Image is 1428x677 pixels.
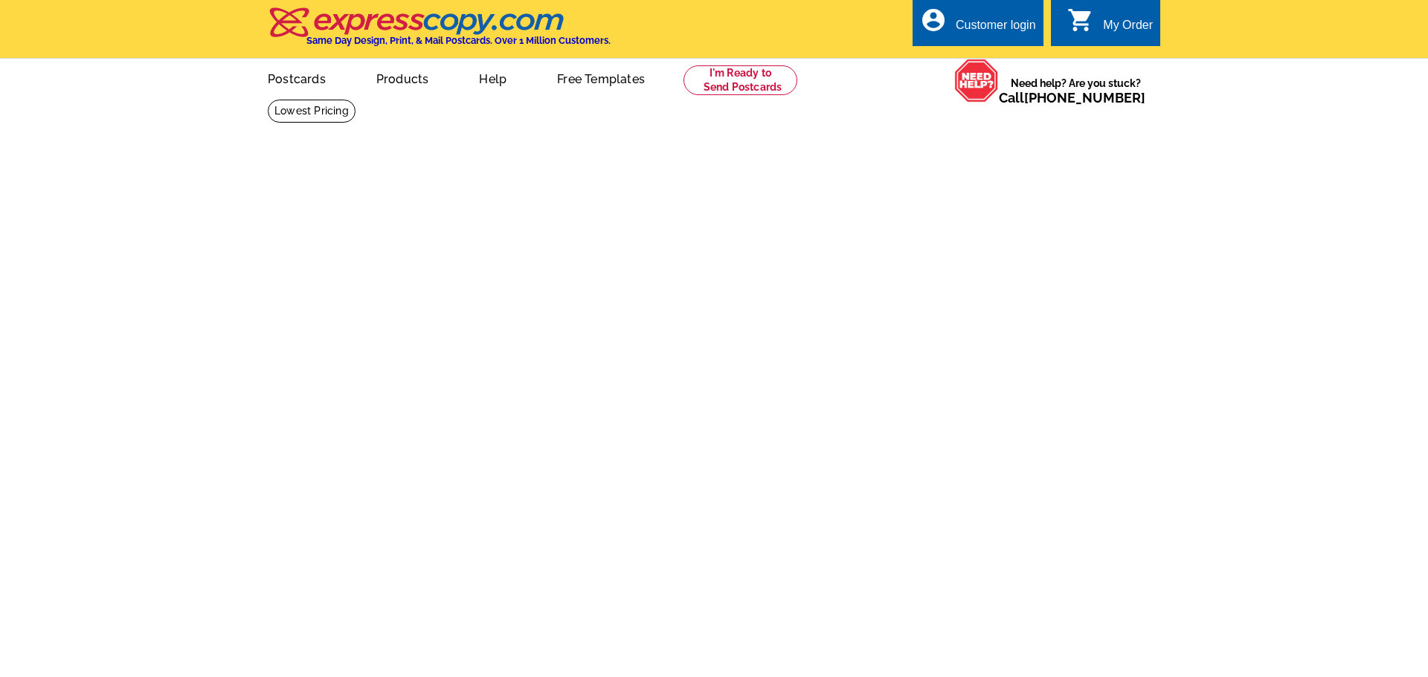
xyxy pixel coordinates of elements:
[1067,16,1153,35] a: shopping_cart My Order
[1067,7,1094,33] i: shopping_cart
[999,90,1145,106] span: Call
[455,60,530,95] a: Help
[353,60,453,95] a: Products
[306,35,611,46] h4: Same Day Design, Print, & Mail Postcards. Over 1 Million Customers.
[533,60,669,95] a: Free Templates
[920,7,947,33] i: account_circle
[1024,90,1145,106] a: [PHONE_NUMBER]
[954,59,999,103] img: help
[1103,19,1153,39] div: My Order
[920,16,1036,35] a: account_circle Customer login
[244,60,350,95] a: Postcards
[956,19,1036,39] div: Customer login
[999,76,1153,106] span: Need help? Are you stuck?
[268,18,611,46] a: Same Day Design, Print, & Mail Postcards. Over 1 Million Customers.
